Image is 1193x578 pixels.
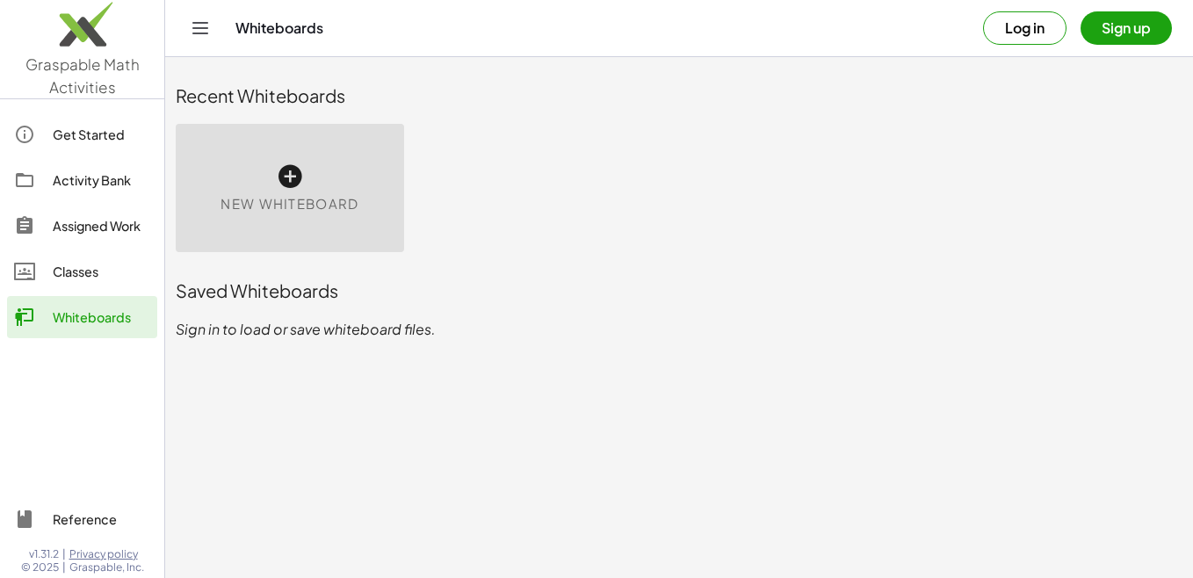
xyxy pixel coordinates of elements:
[69,560,144,574] span: Graspable, Inc.
[53,307,150,328] div: Whiteboards
[53,509,150,530] div: Reference
[53,261,150,282] div: Classes
[7,159,157,201] a: Activity Bank
[983,11,1066,45] button: Log in
[7,250,157,293] a: Classes
[176,278,1182,303] div: Saved Whiteboards
[25,54,140,97] span: Graspable Math Activities
[221,194,358,214] span: New Whiteboard
[53,215,150,236] div: Assigned Work
[186,14,214,42] button: Toggle navigation
[62,560,66,574] span: |
[1081,11,1172,45] button: Sign up
[7,113,157,155] a: Get Started
[29,547,59,561] span: v1.31.2
[62,547,66,561] span: |
[7,498,157,540] a: Reference
[176,83,1182,108] div: Recent Whiteboards
[53,124,150,145] div: Get Started
[7,296,157,338] a: Whiteboards
[176,319,1182,340] p: Sign in to load or save whiteboard files.
[53,170,150,191] div: Activity Bank
[7,205,157,247] a: Assigned Work
[69,547,144,561] a: Privacy policy
[21,560,59,574] span: © 2025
